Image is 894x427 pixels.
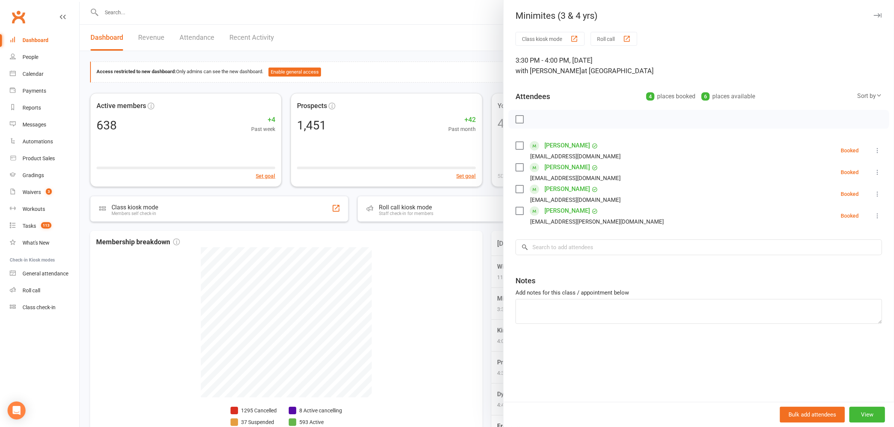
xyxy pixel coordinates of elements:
a: Roll call [10,282,79,299]
div: What's New [23,240,50,246]
div: Payments [23,88,46,94]
div: Workouts [23,206,45,212]
a: Calendar [10,66,79,83]
div: places available [701,91,755,102]
a: [PERSON_NAME] [544,161,590,173]
a: Waivers 3 [10,184,79,201]
span: at [GEOGRAPHIC_DATA] [581,67,654,75]
div: Notes [516,275,535,286]
button: View [849,407,885,422]
div: 4 [646,92,654,101]
div: Booked [841,191,859,197]
div: 3:30 PM - 4:00 PM, [DATE] [516,55,882,76]
a: Class kiosk mode [10,299,79,316]
div: People [23,54,38,60]
button: Bulk add attendees [780,407,845,422]
a: [PERSON_NAME] [544,183,590,195]
a: Gradings [10,167,79,184]
div: Automations [23,138,53,144]
div: Attendees [516,91,550,102]
div: Messages [23,122,46,128]
a: Reports [10,99,79,116]
div: Calendar [23,71,44,77]
div: places booked [646,91,695,102]
div: Minimites (3 & 4 yrs) [504,11,894,21]
div: Dashboard [23,37,48,43]
a: Dashboard [10,32,79,49]
div: Waivers [23,189,41,195]
div: Reports [23,105,41,111]
a: General attendance kiosk mode [10,265,79,282]
a: What's New [10,235,79,251]
a: Clubworx [9,8,28,26]
a: People [10,49,79,66]
div: [EMAIL_ADDRESS][PERSON_NAME][DOMAIN_NAME] [530,217,664,227]
a: Messages [10,116,79,133]
div: Booked [841,170,859,175]
a: Payments [10,83,79,99]
div: 6 [701,92,710,101]
div: Tasks [23,223,36,229]
span: 3 [46,188,52,195]
div: General attendance [23,271,68,277]
div: Class check-in [23,304,56,310]
a: [PERSON_NAME] [544,140,590,152]
span: 113 [41,222,51,229]
div: Booked [841,148,859,153]
button: Class kiosk mode [516,32,585,46]
a: Automations [10,133,79,150]
div: Sort by [857,91,882,101]
button: Roll call [591,32,637,46]
span: with [PERSON_NAME] [516,67,581,75]
a: [PERSON_NAME] [544,205,590,217]
div: Roll call [23,287,40,293]
div: [EMAIL_ADDRESS][DOMAIN_NAME] [530,173,621,183]
div: Open Intercom Messenger [8,401,26,419]
a: Product Sales [10,150,79,167]
a: Tasks 113 [10,218,79,235]
div: Booked [841,213,859,218]
div: [EMAIL_ADDRESS][DOMAIN_NAME] [530,195,621,205]
input: Search to add attendees [516,239,882,255]
div: Add notes for this class / appointment below [516,288,882,297]
div: [EMAIL_ADDRESS][DOMAIN_NAME] [530,152,621,161]
a: Workouts [10,201,79,218]
div: Product Sales [23,155,55,161]
div: Gradings [23,172,44,178]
